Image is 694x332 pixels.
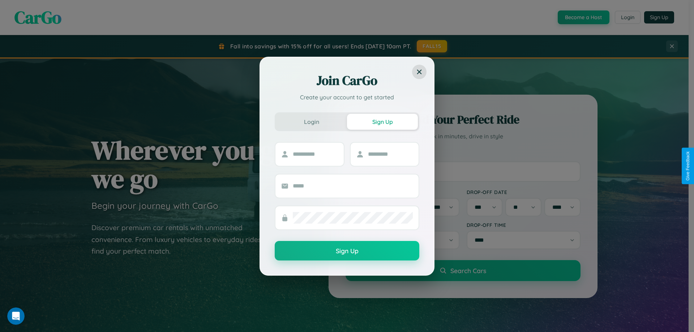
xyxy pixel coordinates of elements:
iframe: Intercom live chat [7,307,25,325]
div: Give Feedback [685,151,690,181]
button: Sign Up [347,114,418,130]
h2: Join CarGo [275,72,419,89]
p: Create your account to get started [275,93,419,102]
button: Login [276,114,347,130]
button: Sign Up [275,241,419,260]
